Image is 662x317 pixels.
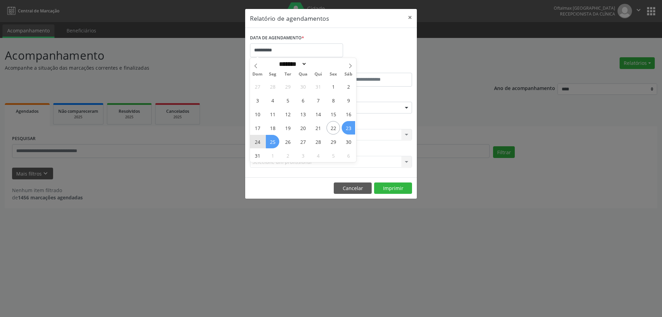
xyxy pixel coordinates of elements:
[250,33,304,43] label: DATA DE AGENDAMENTO
[327,149,340,162] span: Setembro 5, 2025
[296,107,310,121] span: Agosto 13, 2025
[327,80,340,93] span: Agosto 1, 2025
[266,149,279,162] span: Setembro 1, 2025
[266,135,279,148] span: Agosto 25, 2025
[342,149,355,162] span: Setembro 6, 2025
[265,72,280,77] span: Seg
[296,135,310,148] span: Agosto 27, 2025
[250,72,265,77] span: Dom
[281,135,294,148] span: Agosto 26, 2025
[296,149,310,162] span: Setembro 3, 2025
[333,62,412,73] label: ATÉ
[311,93,325,107] span: Agosto 7, 2025
[295,72,311,77] span: Qua
[342,135,355,148] span: Agosto 30, 2025
[266,80,279,93] span: Julho 28, 2025
[311,107,325,121] span: Agosto 14, 2025
[251,135,264,148] span: Agosto 24, 2025
[341,72,356,77] span: Sáb
[281,121,294,135] span: Agosto 19, 2025
[334,182,372,194] button: Cancelar
[311,149,325,162] span: Setembro 4, 2025
[266,121,279,135] span: Agosto 18, 2025
[296,80,310,93] span: Julho 30, 2025
[251,121,264,135] span: Agosto 17, 2025
[281,80,294,93] span: Julho 29, 2025
[250,14,329,23] h5: Relatório de agendamentos
[296,121,310,135] span: Agosto 20, 2025
[251,107,264,121] span: Agosto 10, 2025
[342,121,355,135] span: Agosto 23, 2025
[307,60,330,68] input: Year
[266,107,279,121] span: Agosto 11, 2025
[327,135,340,148] span: Agosto 29, 2025
[251,80,264,93] span: Julho 27, 2025
[342,93,355,107] span: Agosto 9, 2025
[327,93,340,107] span: Agosto 8, 2025
[311,135,325,148] span: Agosto 28, 2025
[281,107,294,121] span: Agosto 12, 2025
[251,149,264,162] span: Agosto 31, 2025
[280,72,295,77] span: Ter
[311,72,326,77] span: Qui
[296,93,310,107] span: Agosto 6, 2025
[281,93,294,107] span: Agosto 5, 2025
[374,182,412,194] button: Imprimir
[311,80,325,93] span: Julho 31, 2025
[311,121,325,135] span: Agosto 21, 2025
[342,107,355,121] span: Agosto 16, 2025
[327,107,340,121] span: Agosto 15, 2025
[281,149,294,162] span: Setembro 2, 2025
[277,60,307,68] select: Month
[327,121,340,135] span: Agosto 22, 2025
[266,93,279,107] span: Agosto 4, 2025
[326,72,341,77] span: Sex
[403,9,417,26] button: Close
[342,80,355,93] span: Agosto 2, 2025
[251,93,264,107] span: Agosto 3, 2025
